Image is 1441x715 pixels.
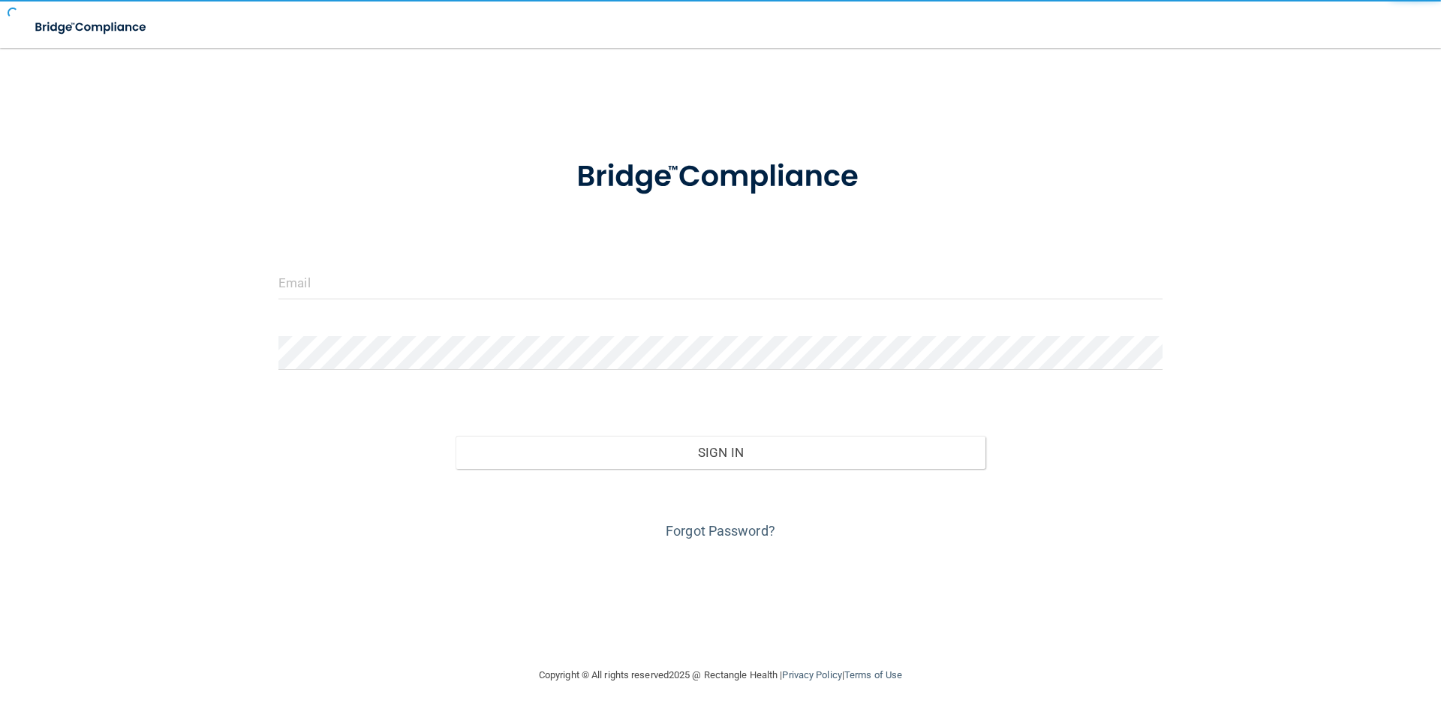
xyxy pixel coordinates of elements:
a: Privacy Policy [782,669,841,680]
input: Email [278,266,1163,299]
a: Terms of Use [844,669,902,680]
button: Sign In [456,436,986,469]
img: bridge_compliance_login_screen.278c3ca4.svg [23,12,161,43]
img: bridge_compliance_login_screen.278c3ca4.svg [546,138,895,216]
a: Forgot Password? [666,523,775,539]
div: Copyright © All rights reserved 2025 @ Rectangle Health | | [447,651,994,699]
